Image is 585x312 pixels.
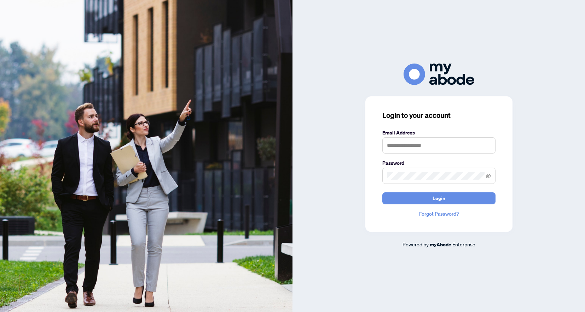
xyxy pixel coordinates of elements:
[382,110,496,120] h3: Login to your account
[402,241,429,247] span: Powered by
[382,192,496,204] button: Login
[433,193,445,204] span: Login
[382,210,496,218] a: Forgot Password?
[382,129,496,137] label: Email Address
[486,173,491,178] span: eye-invisible
[404,64,474,85] img: ma-logo
[382,159,496,167] label: Password
[430,241,451,248] a: myAbode
[452,241,475,247] span: Enterprise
